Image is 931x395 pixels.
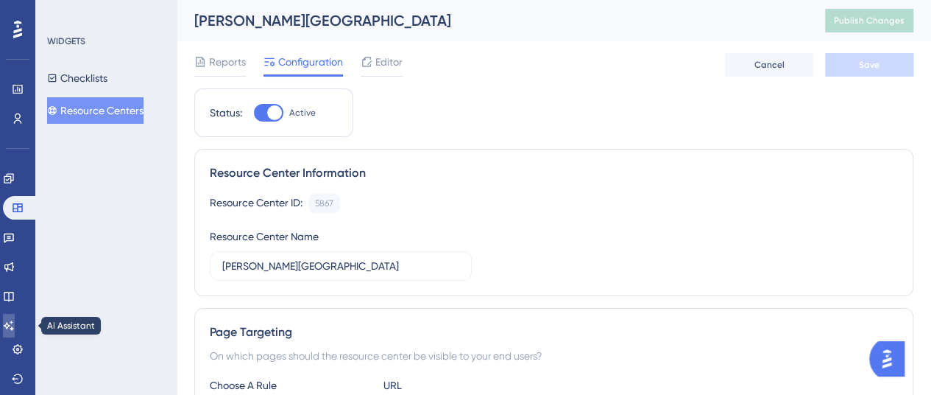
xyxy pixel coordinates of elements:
[210,347,898,365] div: On which pages should the resource center be visible to your end users?
[725,53,813,77] button: Cancel
[47,35,85,47] div: WIDGETS
[754,59,785,71] span: Cancel
[210,164,898,182] div: Resource Center Information
[210,377,372,394] div: Choose A Rule
[278,53,343,71] span: Configuration
[289,107,316,119] span: Active
[859,59,879,71] span: Save
[825,9,913,32] button: Publish Changes
[209,53,246,71] span: Reports
[869,337,913,381] iframe: UserGuiding AI Assistant Launcher
[315,197,333,209] div: 5867
[210,194,302,213] div: Resource Center ID:
[47,65,107,91] button: Checklists
[210,228,319,245] div: Resource Center Name
[194,10,788,31] div: [PERSON_NAME][GEOGRAPHIC_DATA]
[383,377,545,394] div: URL
[47,97,144,124] button: Resource Centers
[834,15,905,27] span: Publish Changes
[210,104,242,122] div: Status:
[210,324,898,341] div: Page Targeting
[825,53,913,77] button: Save
[222,258,459,274] input: Type your Resource Center name
[375,53,403,71] span: Editor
